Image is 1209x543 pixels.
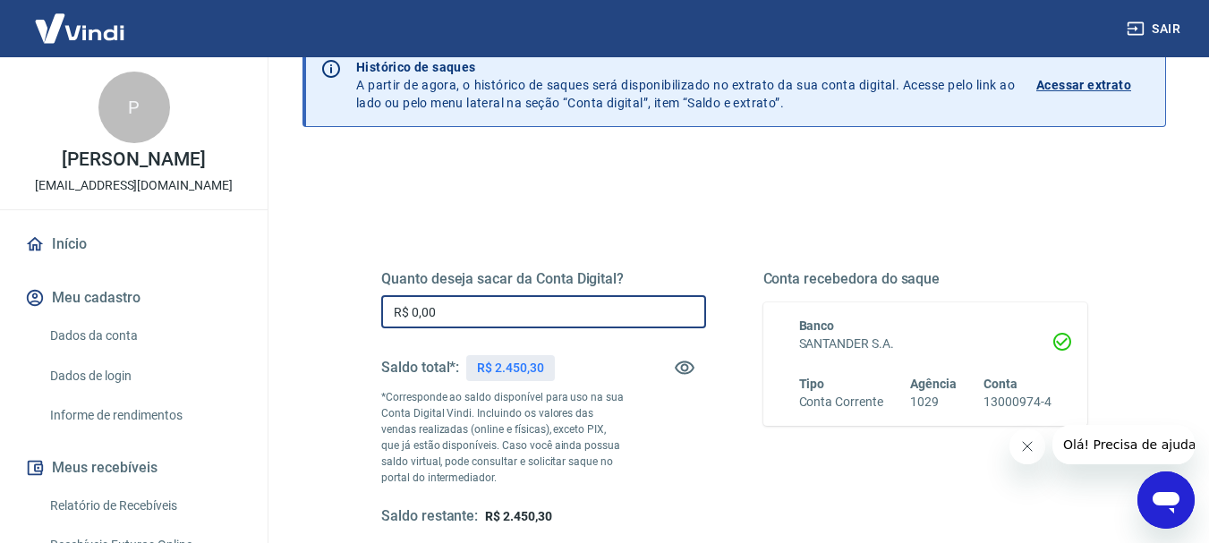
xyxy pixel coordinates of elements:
h6: Conta Corrente [799,393,883,411]
iframe: Fechar mensagem [1009,428,1045,464]
p: Acessar extrato [1036,76,1131,94]
h5: Saldo restante: [381,507,478,526]
h5: Conta recebedora do saque [763,270,1088,288]
button: Sair [1123,13,1188,46]
h6: SANTANDER S.A. [799,335,1052,353]
a: Dados de login [43,358,246,395]
p: [PERSON_NAME] [62,150,205,169]
h5: Saldo total*: [381,359,459,377]
span: Banco [799,318,835,333]
span: Tipo [799,377,825,391]
a: Acessar extrato [1036,58,1151,112]
button: Meus recebíveis [21,448,246,488]
h6: 13000974-4 [983,393,1051,411]
span: Conta [983,377,1017,391]
h5: Quanto deseja sacar da Conta Digital? [381,270,706,288]
a: Relatório de Recebíveis [43,488,246,524]
img: Vindi [21,1,138,55]
span: Olá! Precisa de ajuda? [11,13,150,27]
p: A partir de agora, o histórico de saques será disponibilizado no extrato da sua conta digital. Ac... [356,58,1015,112]
p: Histórico de saques [356,58,1015,76]
button: Meu cadastro [21,278,246,318]
a: Início [21,225,246,264]
h6: 1029 [910,393,957,411]
div: P [98,72,170,143]
p: R$ 2.450,30 [477,359,543,378]
a: Dados da conta [43,318,246,354]
iframe: Mensagem da empresa [1052,425,1195,464]
span: R$ 2.450,30 [485,509,551,523]
p: *Corresponde ao saldo disponível para uso na sua Conta Digital Vindi. Incluindo os valores das ve... [381,389,625,486]
iframe: Botão para abrir a janela de mensagens [1137,471,1195,529]
p: [EMAIL_ADDRESS][DOMAIN_NAME] [35,176,233,195]
span: Agência [910,377,957,391]
a: Informe de rendimentos [43,397,246,434]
